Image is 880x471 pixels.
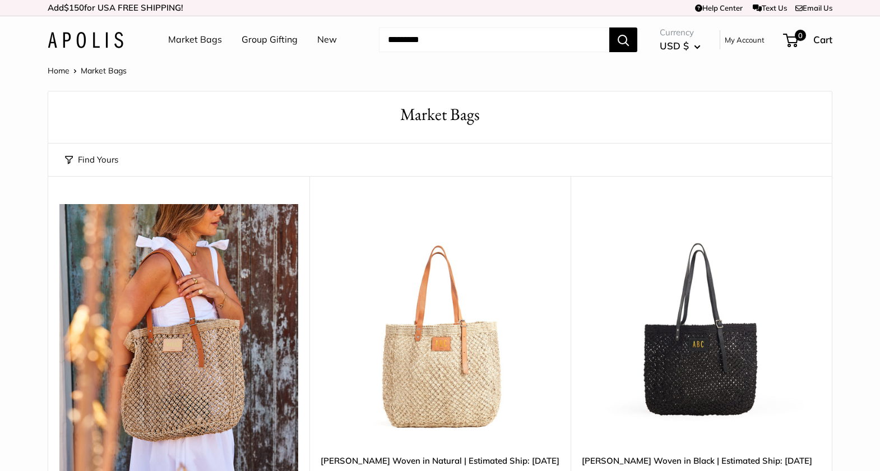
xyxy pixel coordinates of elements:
img: Apolis [48,32,123,48]
button: Find Yours [65,152,118,168]
a: [PERSON_NAME] Woven in Natural | Estimated Ship: [DATE] [321,454,559,467]
h1: Market Bags [65,103,815,127]
span: Cart [813,34,832,45]
a: [PERSON_NAME] Woven in Black | Estimated Ship: [DATE] [582,454,821,467]
span: Currency [660,25,701,40]
a: New [317,31,337,48]
a: Market Bags [168,31,222,48]
span: USD $ [660,40,689,52]
button: Search [609,27,637,52]
nav: Breadcrumb [48,63,127,78]
a: Help Center [695,3,743,12]
a: Text Us [753,3,787,12]
input: Search... [379,27,609,52]
img: Mercado Woven in Black | Estimated Ship: Oct. 19th [582,204,821,443]
img: Mercado Woven in Natural | Estimated Ship: Oct. 12th [321,204,559,443]
a: Mercado Woven in Black | Estimated Ship: Oct. 19thMercado Woven in Black | Estimated Ship: Oct. 19th [582,204,821,443]
button: USD $ [660,37,701,55]
span: Market Bags [81,66,127,76]
span: $150 [64,2,84,13]
a: 0 Cart [784,31,832,49]
a: Group Gifting [242,31,298,48]
a: Mercado Woven in Natural | Estimated Ship: Oct. 12thMercado Woven in Natural | Estimated Ship: Oc... [321,204,559,443]
a: My Account [725,33,765,47]
span: 0 [795,30,806,41]
a: Home [48,66,70,76]
a: Email Us [795,3,832,12]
